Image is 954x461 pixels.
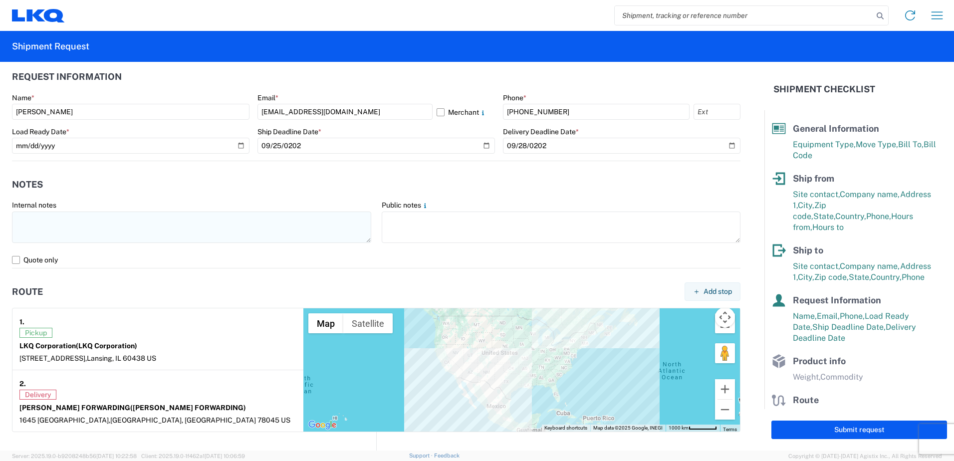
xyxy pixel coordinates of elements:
[343,313,393,333] button: Show satellite imagery
[715,307,735,327] button: Map camera controls
[382,201,429,210] label: Public notes
[615,6,873,25] input: Shipment, tracking or reference number
[793,372,820,382] span: Weight,
[19,354,87,362] span: [STREET_ADDRESS],
[12,93,34,102] label: Name
[793,395,819,405] span: Route
[12,127,69,136] label: Load Ready Date
[773,83,875,95] h2: Shipment Checklist
[856,140,898,149] span: Move Type,
[19,315,24,328] strong: 1.
[12,252,740,268] label: Quote only
[793,245,823,255] span: Ship to
[793,356,846,366] span: Product info
[694,104,740,120] input: Ext
[12,201,56,210] label: Internal notes
[715,343,735,363] button: Drag Pegman onto the map to open Street View
[840,261,900,271] span: Company name,
[715,400,735,420] button: Zoom out
[902,272,925,282] span: Phone
[788,452,942,461] span: Copyright © [DATE]-[DATE] Agistix Inc., All Rights Reserved
[812,322,886,332] span: Ship Deadline Date,
[503,127,579,136] label: Delivery Deadline Date
[871,272,902,282] span: Country,
[723,427,737,432] a: Terms
[19,390,56,400] span: Delivery
[19,342,137,350] strong: LKQ Corporation
[12,287,43,297] h2: Route
[19,416,110,424] span: 1645 [GEOGRAPHIC_DATA],
[434,453,460,459] a: Feedback
[771,421,947,439] button: Submit request
[19,377,26,390] strong: 2.
[817,311,840,321] span: Email,
[257,127,321,136] label: Ship Deadline Date
[593,425,663,431] span: Map data ©2025 Google, INEGI
[409,453,434,459] a: Support
[87,354,156,362] span: Lansing, IL 60438 US
[110,416,290,424] span: [GEOGRAPHIC_DATA], [GEOGRAPHIC_DATA] 78045 US
[812,223,844,232] span: Hours to
[793,140,856,149] span: Equipment Type,
[257,93,278,102] label: Email
[793,190,840,199] span: Site contact,
[308,313,343,333] button: Show street map
[19,328,52,338] span: Pickup
[12,40,89,52] h2: Shipment Request
[849,272,871,282] span: State,
[306,419,339,432] a: Open this area in Google Maps (opens a new window)
[798,201,814,210] span: City,
[814,272,849,282] span: Zip code,
[704,287,732,296] span: Add stop
[840,311,865,321] span: Phone,
[793,261,840,271] span: Site contact,
[130,404,246,412] span: ([PERSON_NAME] FORWARDING)
[813,212,835,221] span: State,
[835,212,866,221] span: Country,
[840,190,900,199] span: Company name,
[12,453,137,459] span: Server: 2025.19.0-b9208248b56
[12,180,43,190] h2: Notes
[503,93,526,102] label: Phone
[205,453,245,459] span: [DATE] 10:06:59
[793,173,834,184] span: Ship from
[12,72,122,82] h2: Request Information
[544,425,587,432] button: Keyboard shortcuts
[437,104,495,120] label: Merchant
[19,404,246,412] strong: [PERSON_NAME] FORWARDING
[96,453,137,459] span: [DATE] 10:22:58
[666,425,720,432] button: Map Scale: 1000 km per 53 pixels
[793,311,817,321] span: Name,
[820,372,863,382] span: Commodity
[715,379,735,399] button: Zoom in
[866,212,891,221] span: Phone,
[898,140,924,149] span: Bill To,
[798,272,814,282] span: City,
[306,419,339,432] img: Google
[141,453,245,459] span: Client: 2025.19.0-1f462a1
[669,425,689,431] span: 1000 km
[76,342,137,350] span: (LKQ Corporation)
[793,123,879,134] span: General Information
[793,295,881,305] span: Request Information
[685,282,740,301] button: Add stop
